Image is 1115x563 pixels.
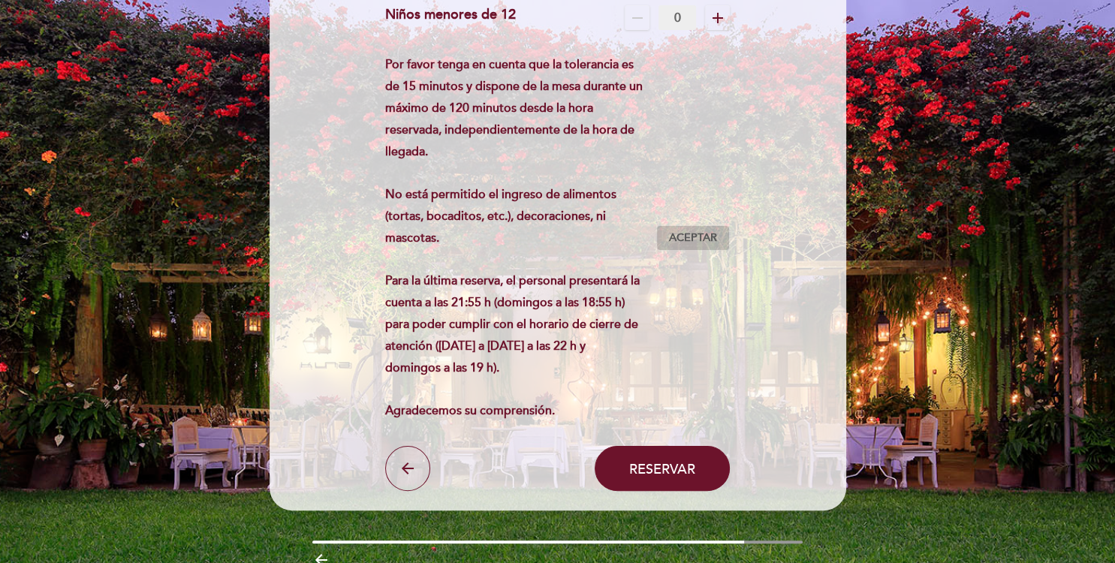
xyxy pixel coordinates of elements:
[399,459,417,477] i: arrow_back
[708,9,726,27] i: add
[669,230,717,246] span: Aceptar
[595,446,730,491] button: Reservar
[385,54,656,422] div: Por favor tenga en cuenta que la tolerancia es de 15 minutos y dispone de la mesa durante un máxi...
[628,9,646,27] i: remove
[385,446,430,491] button: arrow_back
[656,225,730,251] button: Aceptar
[385,5,516,30] div: Niños menores de 12
[629,460,695,477] span: Reservar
